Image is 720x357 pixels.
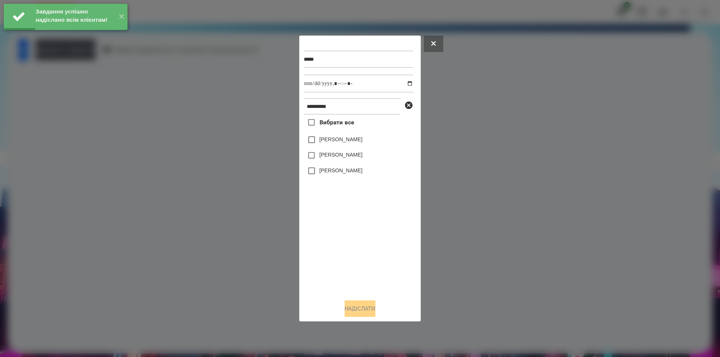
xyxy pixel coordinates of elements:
label: [PERSON_NAME] [319,151,363,158]
label: [PERSON_NAME] [319,167,363,174]
div: Завдання успішно надіслано всім клієнтам! [36,7,112,24]
span: Вибрати все [319,118,354,127]
label: [PERSON_NAME] [319,136,363,143]
button: Надіслати [345,300,375,317]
